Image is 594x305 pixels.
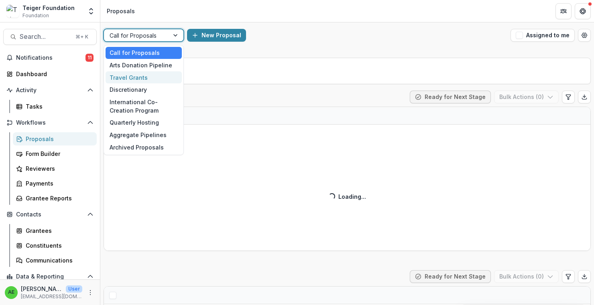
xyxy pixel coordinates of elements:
button: Search... [3,29,97,45]
div: ⌘ + K [74,32,90,41]
button: Open Activity [3,84,97,97]
div: Arts Donation Pipeline [106,59,182,71]
button: Open Workflows [3,116,97,129]
nav: breadcrumb [104,5,138,17]
a: Communications [13,254,97,267]
div: Dashboard [16,70,90,78]
button: Assigned to me [511,29,575,42]
a: Form Builder [13,147,97,160]
div: Aggregate Pipelines [106,129,182,141]
div: Tasks [26,102,90,111]
button: Partners [555,3,572,19]
a: Constituents [13,239,97,252]
div: Form Builder [26,149,90,158]
div: Travel Grants [106,71,182,84]
a: Payments [13,177,97,190]
p: [EMAIL_ADDRESS][DOMAIN_NAME] [21,293,82,300]
a: Grantees [13,224,97,237]
button: Open Data & Reporting [3,270,97,283]
span: Contacts [16,211,84,218]
span: 11 [85,54,94,62]
div: International Co-Creation Program [106,96,182,117]
a: Proposals [13,132,97,145]
div: Call for Proposals [106,47,182,59]
div: Reviewers [26,164,90,173]
a: Tasks [13,100,97,113]
div: Quarterly Hosting [106,117,182,129]
span: Data & Reporting [16,273,84,280]
div: Communications [26,256,90,265]
a: Reviewers [13,162,97,175]
span: Workflows [16,119,84,126]
div: Teiger Foundation [22,4,75,12]
div: Proposals [26,135,90,143]
div: Grantee Reports [26,194,90,202]
button: New Proposal [187,29,246,42]
div: Discretionary [106,83,182,96]
div: Archived Proposals [106,141,182,154]
span: Activity [16,87,84,94]
a: Dashboard [3,67,97,81]
button: Open entity switcher [85,3,97,19]
span: Foundation [22,12,49,19]
div: Grantees [26,226,90,235]
span: Search... [20,33,71,40]
button: Open table manager [578,29,591,42]
div: Payments [26,179,90,188]
button: Open Contacts [3,208,97,221]
p: User [66,285,82,293]
p: [PERSON_NAME] [21,285,63,293]
div: Andrea Escobedo [8,290,14,295]
a: Grantee Reports [13,192,97,205]
button: Get Help [575,3,591,19]
span: Notifications [16,55,85,61]
div: Constituents [26,241,90,250]
button: Notifications11 [3,51,97,64]
img: Teiger Foundation [6,5,19,18]
button: More [85,288,95,297]
div: Proposals [107,7,135,15]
